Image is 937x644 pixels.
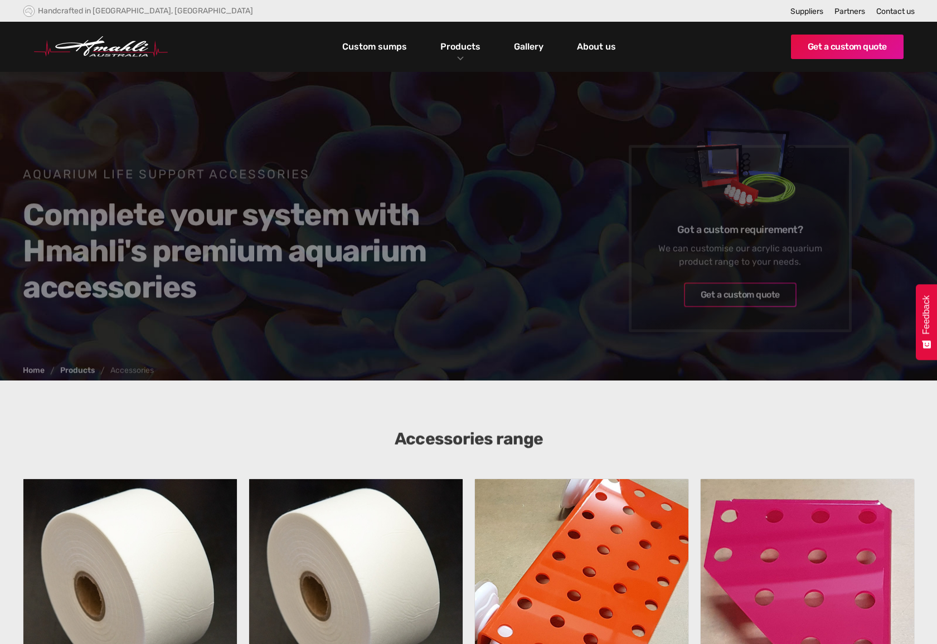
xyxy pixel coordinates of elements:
a: Custom sumps [339,37,410,56]
img: Accessories [648,92,832,256]
a: Products [60,367,95,375]
div: Handcrafted in [GEOGRAPHIC_DATA], [GEOGRAPHIC_DATA] [38,6,253,16]
h1: Aquarium Life Support Accessories [23,166,452,183]
a: Get a custom quote [683,283,796,308]
a: Gallery [511,37,546,56]
div: Accessories [110,367,154,375]
div: We can customise our acrylic aquarium product range to your needs. [648,242,832,269]
div: Products [432,22,489,72]
a: Get a custom quote [791,35,904,59]
img: Hmahli Australia Logo [34,36,168,57]
a: About us [574,37,619,56]
a: home [34,36,168,57]
h3: Accessories range [254,429,683,449]
span: Feedback [921,295,931,334]
a: Contact us [876,7,915,16]
h6: Got a custom requirement? [648,223,832,237]
a: Home [23,367,45,375]
a: Suppliers [790,7,823,16]
div: Get a custom quote [700,289,779,302]
a: Partners [834,7,865,16]
a: Products [438,38,483,55]
h2: Complete your system with Hmahli's premium aquarium accessories [23,197,452,305]
button: Feedback - Show survey [916,284,937,360]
